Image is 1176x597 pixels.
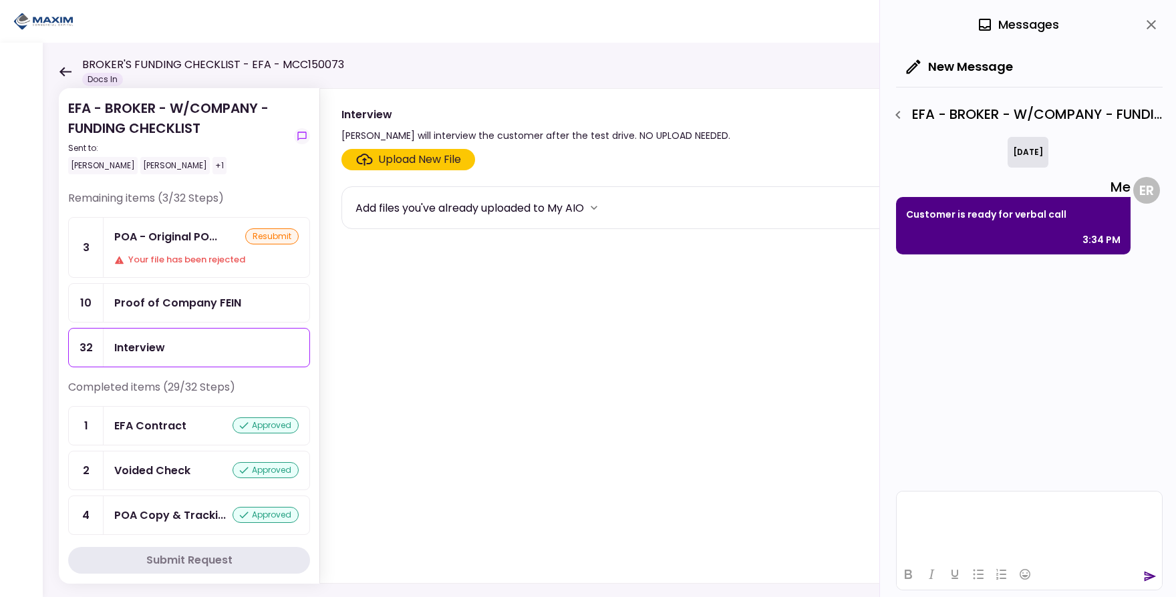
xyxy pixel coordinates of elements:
button: more [584,198,604,218]
img: Partner icon [13,11,73,31]
button: Bullet list [967,565,990,584]
div: Remaining items (3/32 Steps) [68,190,310,217]
button: send [1143,570,1157,583]
div: POA - Original POA (not CA or GA) (Received in house) [114,228,217,245]
div: [PERSON_NAME] [68,157,138,174]
div: 2 [69,451,104,489]
div: EFA - BROKER - W/COMPANY - FUNDING CHECKLIST [68,98,289,174]
div: EFA - BROKER - W/COMPANY - FUNDING CHECKLIST - Interview [887,104,1163,126]
div: 32 [69,329,104,367]
button: Bold [897,565,919,584]
span: Click here to upload the required document [341,149,475,170]
div: +1 [212,157,227,174]
div: approved [233,462,299,478]
div: Me [896,177,1131,197]
div: approved [233,417,299,433]
a: 4POA Copy & Tracking Receiptapproved [68,495,310,535]
button: Italic [920,565,943,584]
div: 4 [69,496,104,534]
div: EFA Contract [114,417,186,434]
div: Upload New File [378,152,461,168]
div: Voided Check [114,462,190,479]
div: 1 [69,407,104,445]
button: Emojis [1014,565,1036,584]
div: Interview[PERSON_NAME] will interview the customer after the test drive. NO UPLOAD NEEDED.show-me... [319,88,1149,584]
div: 10 [69,284,104,322]
div: Submit Request [146,552,233,568]
div: POA Copy & Tracking Receipt [114,507,226,524]
div: Interview [341,106,730,123]
a: 32Interview [68,328,310,367]
div: Your file has been rejected [114,253,299,266]
a: 10Proof of Company FEIN [68,283,310,323]
div: Sent to: [68,142,289,154]
button: Underline [943,565,966,584]
iframe: Rich Text Area [897,491,1162,558]
a: 2Voided Checkapproved [68,451,310,490]
div: Proof of Company FEIN [114,294,241,311]
div: 3 [69,218,104,277]
div: [PERSON_NAME] [140,157,210,174]
button: New Message [896,49,1024,84]
a: 1EFA Contractapproved [68,406,310,445]
a: 3POA - Original POA (not CA or GA) (Received in house)resubmitYour file has been rejected [68,217,310,278]
div: E R [1133,177,1160,204]
button: close [1140,13,1163,36]
div: 3:34 PM [1082,232,1121,248]
div: Messages [977,15,1059,35]
p: Customer is ready for verbal call [906,206,1121,222]
button: show-messages [294,128,310,144]
div: Interview [114,339,165,356]
div: resubmit [245,228,299,244]
div: Docs In [82,73,123,86]
div: [PERSON_NAME] will interview the customer after the test drive. NO UPLOAD NEEDED. [341,128,730,144]
button: Submit Request [68,547,310,574]
h1: BROKER'S FUNDING CHECKLIST - EFA - MCC150073 [82,57,344,73]
div: Add files you've already uploaded to My AIO [355,200,584,216]
div: Completed items (29/32 Steps) [68,379,310,406]
div: approved [233,507,299,523]
button: Numbered list [990,565,1013,584]
div: [DATE] [1008,137,1048,168]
